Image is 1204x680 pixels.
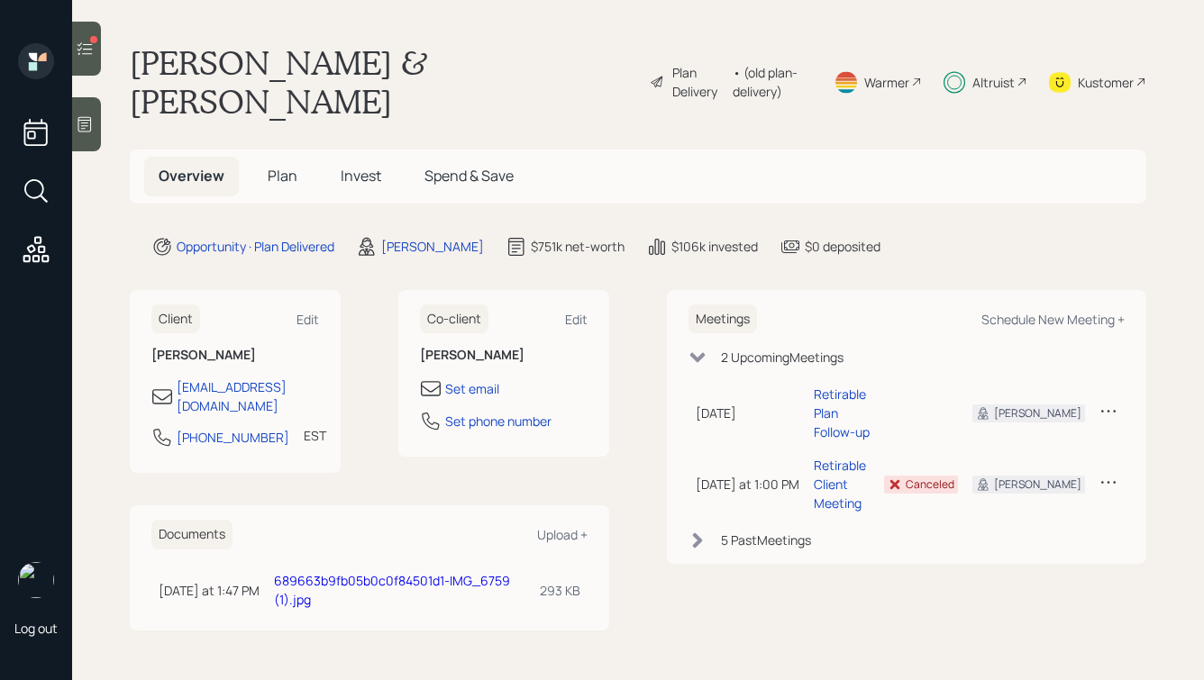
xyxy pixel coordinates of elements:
[671,237,758,256] div: $106k invested
[445,379,499,398] div: Set email
[420,304,488,334] h6: Co-client
[151,348,319,363] h6: [PERSON_NAME]
[540,581,580,600] div: 293 KB
[672,63,724,101] div: Plan Delivery
[18,562,54,598] img: hunter_neumayer.jpg
[994,476,1081,493] div: [PERSON_NAME]
[864,73,909,92] div: Warmer
[721,348,844,367] div: 2 Upcoming Meeting s
[696,403,799,422] div: [DATE]
[177,237,334,256] div: Opportunity · Plan Delivered
[537,526,588,543] div: Upload +
[424,166,514,186] span: Spend & Save
[531,237,625,256] div: $751k net-worth
[177,377,319,415] div: [EMAIL_ADDRESS][DOMAIN_NAME]
[696,475,799,494] div: [DATE] at 1:00 PM
[130,43,635,121] h1: [PERSON_NAME] & [PERSON_NAME]
[268,166,297,186] span: Plan
[151,520,233,549] h6: Documents
[341,166,381,186] span: Invest
[565,311,588,328] div: Edit
[721,530,811,549] div: 5 Past Meeting s
[151,304,200,334] h6: Client
[381,237,484,256] div: [PERSON_NAME]
[296,311,319,328] div: Edit
[304,426,326,445] div: EST
[159,166,224,186] span: Overview
[445,412,552,431] div: Set phone number
[906,476,954,493] div: Canceled
[14,620,58,637] div: Log out
[972,73,1015,92] div: Altruist
[805,237,880,256] div: $0 deposited
[814,385,870,441] div: Retirable Plan Follow-up
[274,572,510,608] a: 689663b9fb05b0c0f84501d1-IMG_6759 (1).jpg
[1078,73,1134,92] div: Kustomer
[814,456,870,512] div: Retirable Client Meeting
[420,348,588,363] h6: [PERSON_NAME]
[159,581,260,600] div: [DATE] at 1:47 PM
[733,63,812,101] div: • (old plan-delivery)
[981,311,1125,328] div: Schedule New Meeting +
[689,304,757,334] h6: Meetings
[994,405,1081,422] div: [PERSON_NAME]
[177,428,289,447] div: [PHONE_NUMBER]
